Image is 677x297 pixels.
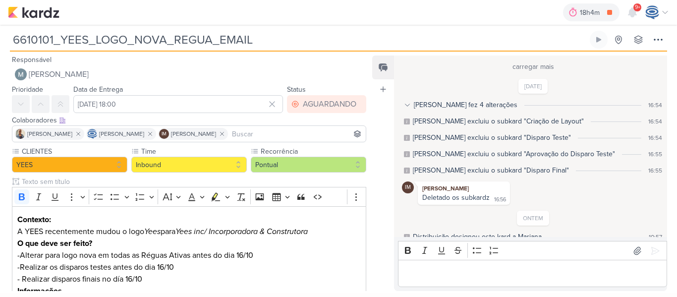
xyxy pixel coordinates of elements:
[87,129,97,139] img: Caroline Traven De Andrade
[402,181,414,193] div: Isabella Machado Guimarães
[413,232,542,242] div: Distribuição designou este kard a Mariana
[402,60,664,73] span: carregar mais
[17,286,62,296] strong: Informações
[27,129,72,138] span: [PERSON_NAME]
[405,185,411,190] p: IM
[404,119,410,124] div: Este log é visível à todos no kard
[648,133,662,142] div: 16:54
[8,6,59,18] img: kardz.app
[420,183,508,193] div: [PERSON_NAME]
[12,187,366,206] div: Editor toolbar
[17,215,51,225] strong: Contexto:
[21,146,127,157] label: CLIENTES
[398,241,667,260] div: Editor toolbar
[12,65,366,83] button: [PERSON_NAME]
[73,95,283,113] input: Select a date
[171,129,216,138] span: [PERSON_NAME]
[422,193,490,202] div: Deletado os subkardz
[73,85,123,94] label: Data de Entrega
[17,261,361,273] p: -Realizar os disparos testes antes do dia 16/10
[12,115,366,125] div: Colaboradores
[17,238,92,248] strong: O que deve ser feito?
[398,260,667,287] div: Editor editing area: main
[15,68,27,80] img: Mariana Amorim
[635,3,640,11] span: 9+
[648,150,662,159] div: 16:55
[251,157,366,173] button: Pontual
[287,95,366,113] button: AGUARDANDO
[303,98,356,110] div: AGUARDANDO
[162,132,167,137] p: IM
[404,234,410,240] div: Este log é visível à todos no kard
[159,129,169,139] div: Isabella Machado Guimarães
[414,100,517,110] div: [PERSON_NAME] fez 4 alterações
[20,177,366,187] input: Texto sem título
[12,85,43,94] label: Prioridade
[17,273,361,285] p: - Realizar disparos finais no día 16/10
[580,7,603,18] div: 18h4m
[287,85,306,94] label: Status
[15,129,25,139] img: Iara Santos
[260,146,366,157] label: Recorrência
[144,227,161,237] i: Yees
[404,151,410,157] div: Este log é visível à todos no kard
[29,68,89,80] span: [PERSON_NAME]
[230,128,364,140] input: Buscar
[595,36,603,44] div: Ligar relógio
[12,157,127,173] button: YEES
[404,135,410,141] div: Este log é visível à todos no kard
[494,196,506,204] div: 16:56
[404,168,410,174] div: Este log é visível à todos no kard
[175,227,308,237] i: Yees inc/ Incorporadora & Construtora
[413,149,615,159] div: Isabella excluiu o subkard "Aprovação do Disparo Teste"
[131,157,247,173] button: Inbound
[648,166,662,175] div: 16:55
[17,226,361,238] p: A YEES recentemente mudou o logo para
[648,117,662,126] div: 16:54
[413,132,571,143] div: Isabella excluiu o subkard "Disparo Teste"
[648,101,662,110] div: 16:54
[413,165,569,176] div: Isabella excluiu o subkard "Disparo Final"
[10,31,588,49] input: Kard Sem Título
[17,249,361,261] p: -Alterar para logo nova em todas as Réguas Ativas antes do dia 16/10
[645,5,659,19] img: Caroline Traven De Andrade
[140,146,247,157] label: Time
[413,116,584,126] div: Isabella excluiu o subkard "Criação de Layout"
[649,233,662,241] div: 10:57
[12,56,52,64] label: Responsável
[99,129,144,138] span: [PERSON_NAME]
